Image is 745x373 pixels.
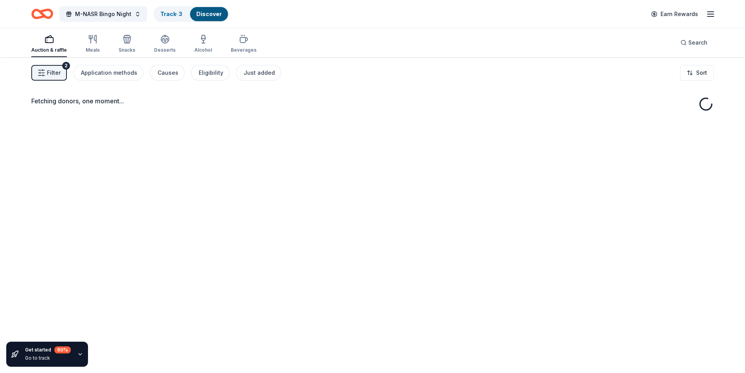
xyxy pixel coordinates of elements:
div: Desserts [154,47,176,53]
button: Meals [86,31,100,57]
div: 60 % [54,346,71,353]
button: Alcohol [194,31,212,57]
a: Track· 3 [160,11,182,17]
div: Go to track [25,355,71,361]
a: Earn Rewards [646,7,703,21]
button: Sort [680,65,714,81]
div: Fetching donors, one moment... [31,96,714,106]
div: Just added [244,68,275,77]
span: Search [688,38,707,47]
div: 2 [62,62,70,70]
a: Home [31,5,53,23]
button: Just added [236,65,281,81]
button: Causes [150,65,185,81]
span: Filter [47,68,61,77]
div: Eligibility [199,68,223,77]
button: M-NASR Bingo Night [59,6,147,22]
button: Eligibility [191,65,230,81]
button: Application methods [73,65,144,81]
div: Get started [25,346,71,353]
div: Causes [158,68,178,77]
div: Snacks [118,47,135,53]
button: Auction & raffle [31,31,67,57]
button: Search [674,35,714,50]
div: Alcohol [194,47,212,53]
div: Application methods [81,68,137,77]
div: Auction & raffle [31,47,67,53]
div: Meals [86,47,100,53]
span: Sort [696,68,707,77]
button: Filter2 [31,65,67,81]
button: Track· 3Discover [153,6,229,22]
div: Beverages [231,47,257,53]
button: Desserts [154,31,176,57]
span: M-NASR Bingo Night [75,9,131,19]
button: Beverages [231,31,257,57]
a: Discover [196,11,222,17]
button: Snacks [118,31,135,57]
